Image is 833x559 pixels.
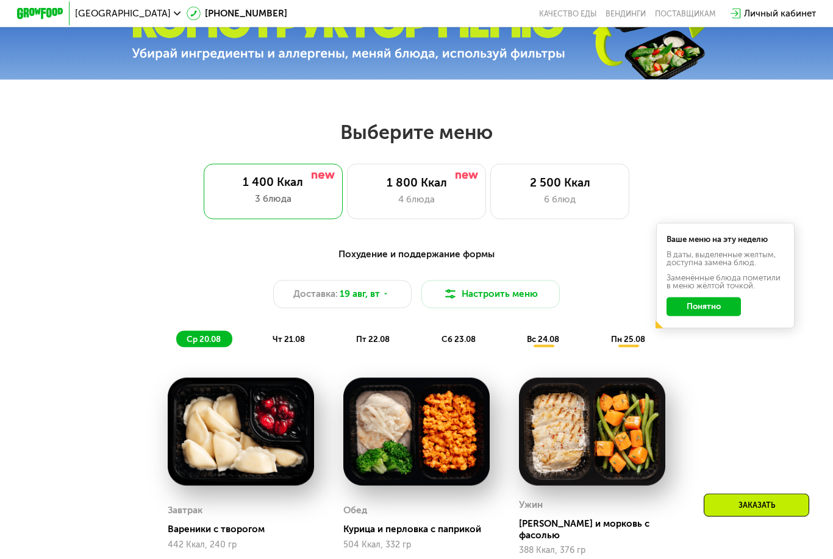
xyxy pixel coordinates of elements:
button: Понятно [667,297,741,316]
div: 388 Ккал, 376 гр [519,546,665,555]
div: 1 400 Ккал [215,176,331,190]
div: Курица и перловка с паприкой [343,524,499,535]
a: [PHONE_NUMBER] [187,7,287,21]
div: Заказать [704,494,809,517]
div: 3 блюда [215,192,331,206]
div: Вареники с творогом [168,524,324,535]
div: 442 Ккал, 240 гр [168,540,314,550]
div: 4 блюда [359,193,474,207]
span: [GEOGRAPHIC_DATA] [75,9,171,18]
div: Похудение и поддержание формы [74,247,759,262]
button: Настроить меню [421,280,560,308]
div: 6 блюд [502,193,617,207]
div: Обед [343,502,367,519]
span: пт 22.08 [356,335,390,344]
div: [PERSON_NAME] и морковь с фасолью [519,518,675,541]
div: Ваше меню на эту неделю [667,235,784,243]
span: ср 20.08 [187,335,221,344]
div: 1 800 Ккал [359,176,474,190]
span: Доставка: [293,287,338,301]
span: чт 21.08 [273,335,305,344]
span: пн 25.08 [611,335,645,344]
div: Ужин [519,496,543,513]
span: сб 23.08 [442,335,476,344]
div: 504 Ккал, 332 гр [343,540,490,550]
div: Заменённые блюда пометили в меню жёлтой точкой. [667,274,784,290]
span: вс 24.08 [527,335,559,344]
a: Качество еды [539,9,596,18]
a: Вендинги [606,9,646,18]
div: Завтрак [168,502,202,519]
span: 19 авг, вт [340,287,380,301]
div: 2 500 Ккал [502,176,617,190]
h2: Выберите меню [37,120,796,144]
div: В даты, выделенные желтым, доступна замена блюд. [667,251,784,267]
div: поставщикам [655,9,715,18]
div: Личный кабинет [744,7,816,21]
